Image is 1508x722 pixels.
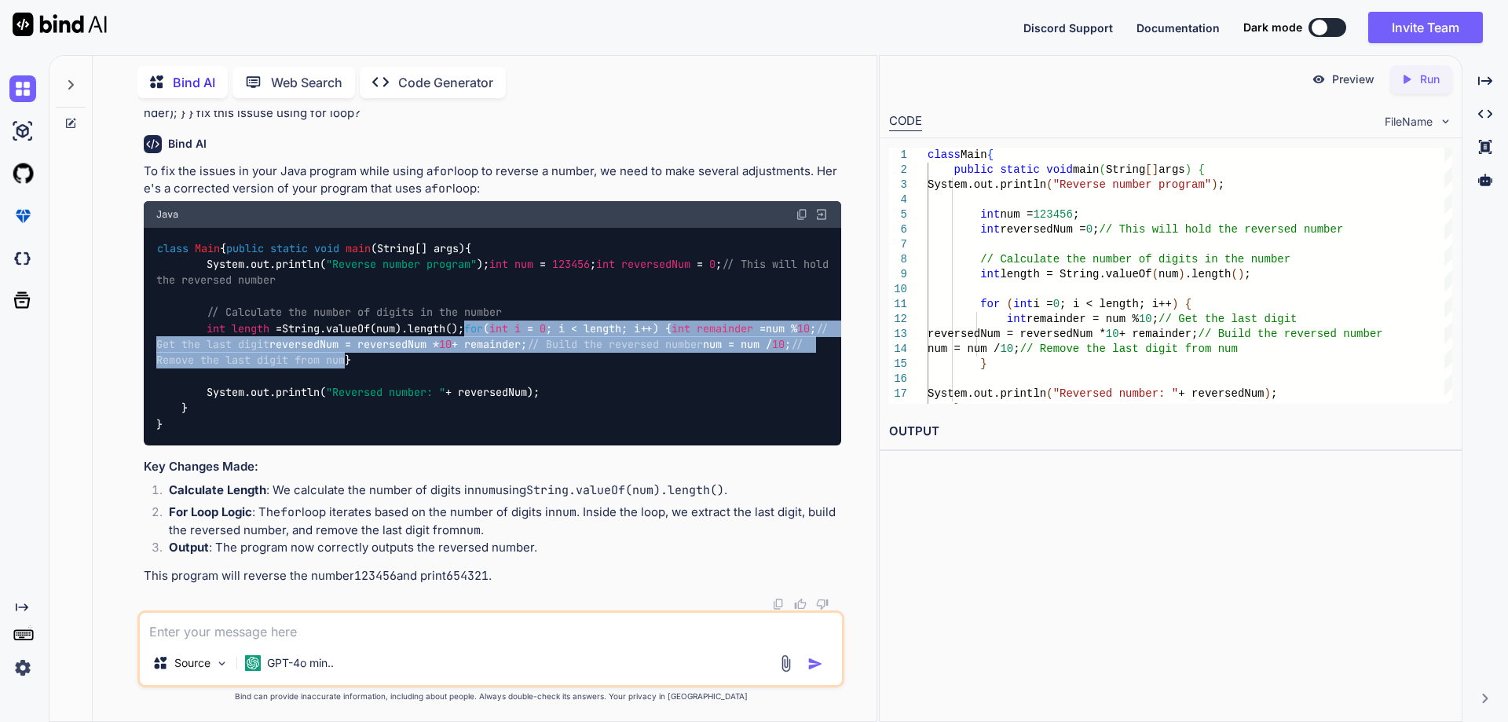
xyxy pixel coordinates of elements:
[439,337,452,351] span: 10
[156,208,178,221] span: Java
[354,568,397,584] code: 123456
[1217,178,1224,191] span: ;
[1145,163,1151,176] span: [
[1184,298,1191,310] span: {
[889,327,907,342] div: 13
[9,160,36,187] img: githubLight
[1046,387,1052,400] span: (
[1060,298,1172,310] span: ; i < length; i++
[889,267,907,282] div: 9
[697,257,703,271] span: =
[1420,71,1440,87] p: Run
[1136,20,1220,36] button: Documentation
[156,257,835,287] span: // This will hold the reversed number
[207,305,502,319] span: // Calculate the number of digits in the number
[1052,178,1211,191] span: "Reverse number program"
[1000,223,1085,236] span: reversedNum =
[1312,72,1326,86] img: preview
[889,237,907,252] div: 7
[1264,387,1270,400] span: )
[797,321,810,335] span: 10
[156,539,841,561] li: : The program now correctly outputs the reversed number.
[346,241,371,255] span: main
[980,357,986,370] span: }
[156,504,841,539] li: : The loop iterates based on the number of digits in . Inside the loop, we extract the last digit...
[398,73,493,92] p: Code Generator
[156,321,835,351] span: // Get the last digit
[514,257,533,271] span: num
[433,163,454,179] code: for
[1118,328,1198,340] span: + remainder;
[276,321,282,335] span: =
[144,567,841,585] p: This program will reverse the number and print .
[1000,343,1013,355] span: 10
[207,321,225,335] span: int
[889,252,907,267] div: 8
[1093,223,1099,236] span: ;
[1139,313,1152,325] span: 10
[1073,208,1079,221] span: ;
[1184,163,1191,176] span: )
[1158,313,1297,325] span: // Get the last digit
[1073,163,1100,176] span: main
[271,73,342,92] p: Web Search
[514,321,521,335] span: i
[816,598,829,610] img: dislike
[889,357,907,372] div: 15
[980,298,1000,310] span: for
[232,321,269,335] span: length
[1013,298,1033,310] span: int
[1151,313,1158,325] span: ;
[1211,178,1217,191] span: )
[889,282,907,297] div: 10
[527,321,533,335] span: =
[431,181,452,196] code: for
[777,654,795,673] img: attachment
[1368,12,1483,43] button: Invite Team
[1052,298,1059,310] span: 0
[928,387,1046,400] span: System.out.println
[807,656,823,672] img: icon
[1238,268,1244,280] span: )
[889,401,907,416] div: 18
[1136,21,1220,35] span: Documentation
[889,372,907,387] div: 16
[889,178,907,192] div: 3
[1006,298,1012,310] span: (
[1184,268,1231,280] span: .length
[889,192,907,207] div: 4
[1158,163,1185,176] span: args
[953,163,993,176] span: public
[555,504,576,520] code: num
[526,482,724,498] code: String.valueOf(num).length()
[9,245,36,272] img: darkCloudIdeIcon
[489,321,508,335] span: int
[156,240,835,433] code: { { System.out.println( ); ; ; String.valueOf(num).length(); ( ; i < length; i++) { num % ; rever...
[137,691,844,702] p: Bind can provide inaccurate information, including about people. Always double-check its answers....
[326,257,477,271] span: "Reverse number program"
[889,207,907,222] div: 5
[156,482,841,504] li: : We calculate the number of digits in using .
[889,297,907,312] div: 11
[144,458,841,476] h3: Key Changes Made:
[980,208,1000,221] span: int
[980,268,1000,280] span: int
[980,223,1000,236] span: int
[961,148,987,161] span: Main
[1178,268,1184,280] span: )
[928,178,1046,191] span: System.out.println
[371,241,465,255] span: (String[] args)
[169,482,266,497] strong: Calculate Length
[1332,71,1374,87] p: Preview
[527,337,703,351] span: // Build the reversed number
[986,148,993,161] span: {
[1033,298,1052,310] span: i =
[1052,387,1178,400] span: "Reversed number: "
[540,321,546,335] span: 0
[1198,163,1204,176] span: {
[953,402,960,415] span: }
[672,321,690,335] span: int
[796,208,808,221] img: copy
[280,504,302,520] code: for
[980,253,1290,266] span: // Calculate the number of digits in the number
